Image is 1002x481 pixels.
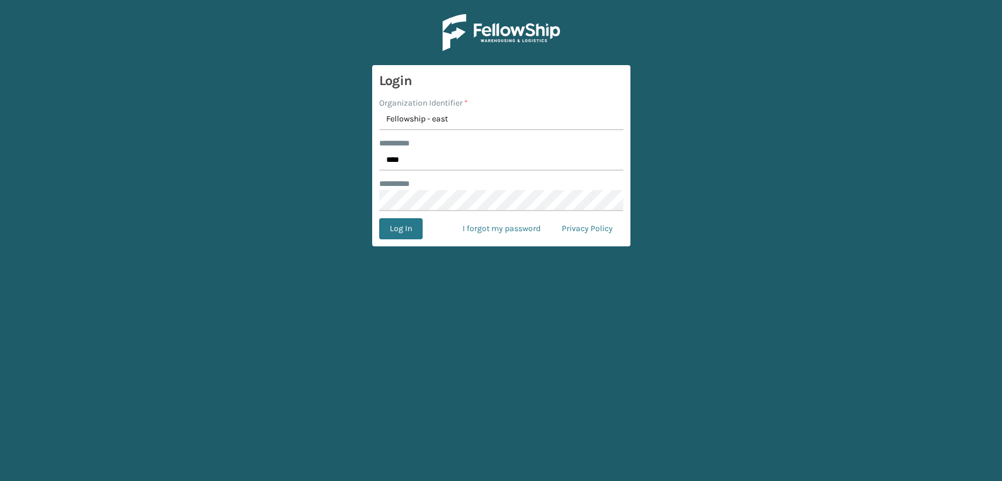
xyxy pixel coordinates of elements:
img: Logo [443,14,560,51]
label: Organization Identifier [379,97,468,109]
button: Log In [379,218,423,239]
h3: Login [379,72,623,90]
a: Privacy Policy [551,218,623,239]
a: I forgot my password [452,218,551,239]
